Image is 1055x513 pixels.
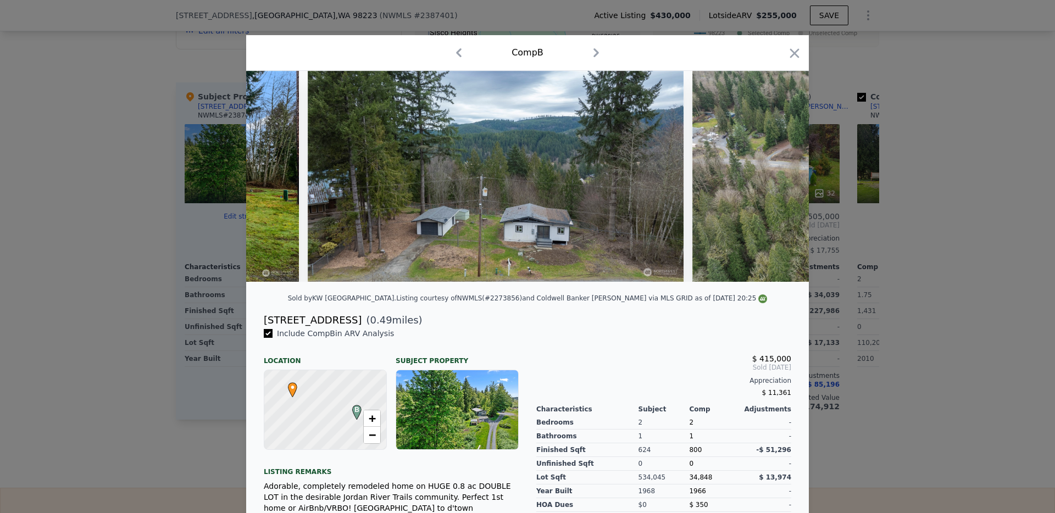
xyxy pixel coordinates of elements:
a: Zoom out [364,427,380,443]
div: 534,045 [638,471,690,484]
span: B [349,405,364,415]
span: $ 13,974 [759,473,791,481]
div: - [740,498,791,512]
div: Listing remarks [264,459,519,476]
img: NWMLS Logo [758,294,767,303]
div: Bathrooms [536,430,638,443]
img: Property Img [308,71,684,282]
div: 1 [689,430,740,443]
div: HOA Dues [536,498,638,512]
div: Location [264,348,387,365]
span: $ 350 [689,501,708,509]
div: Characteristics [536,405,638,414]
div: 1966 [689,484,740,498]
div: Finished Sqft [536,443,638,457]
span: 800 [689,446,702,454]
div: Sold by KW [GEOGRAPHIC_DATA] . [288,294,397,302]
span: • [285,379,300,395]
div: Subject [638,405,690,414]
div: Year Built [536,484,638,498]
div: Unfinished Sqft [536,457,638,471]
div: 0 [638,457,690,471]
span: 0 [689,460,693,467]
div: Adjustments [740,405,791,414]
div: Appreciation [536,376,791,385]
span: + [369,411,376,425]
div: • [285,382,292,389]
div: - [740,457,791,471]
div: [STREET_ADDRESS] [264,313,362,328]
div: Listing courtesy of NWMLS (#2273856) and Coldwell Banker [PERSON_NAME] via MLS GRID as of [DATE] ... [396,294,767,302]
div: 1968 [638,484,690,498]
span: − [369,428,376,442]
span: $ 11,361 [762,389,791,397]
span: 0.49 [370,314,392,326]
div: 624 [638,443,690,457]
div: Subject Property [396,348,519,365]
span: Include Comp B in ARV Analysis [273,329,398,338]
span: Sold [DATE] [536,363,791,372]
div: Lot Sqft [536,471,638,484]
div: Comp B [512,46,543,59]
span: $ 415,000 [752,354,791,363]
div: $0 [638,498,690,512]
div: - [740,416,791,430]
div: - [740,430,791,443]
div: 1 [638,430,690,443]
div: Bedrooms [536,416,638,430]
span: -$ 51,296 [756,446,791,454]
span: 2 [689,419,693,426]
span: ( miles) [362,313,422,328]
a: Zoom in [364,410,380,427]
div: 2 [638,416,690,430]
div: Comp [689,405,740,414]
span: 34,848 [689,473,712,481]
div: B [349,405,356,411]
div: - [740,484,791,498]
